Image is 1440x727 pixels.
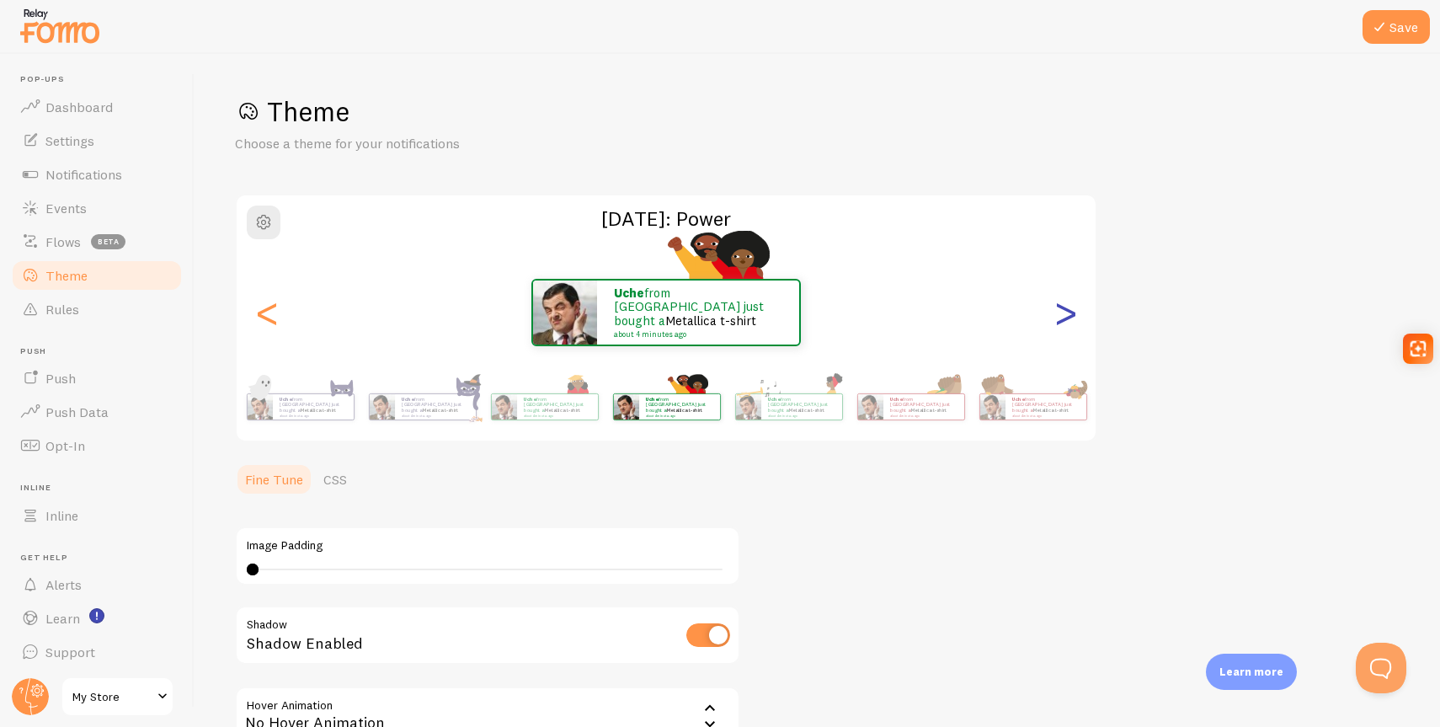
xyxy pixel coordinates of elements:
h2: [DATE]: Power [237,206,1096,232]
p: from [GEOGRAPHIC_DATA] just bought a [614,286,782,339]
strong: Uche [1012,396,1024,403]
img: Fomo [533,281,597,345]
a: Opt-In [10,429,184,462]
a: Metallica t-shirt [544,407,580,414]
p: from [GEOGRAPHIC_DATA] just bought a [402,396,469,417]
p: from [GEOGRAPHIC_DATA] just bought a [1012,396,1080,417]
p: Choose a theme for your notifications [235,134,639,153]
a: Notifications [10,158,184,191]
img: Fomo [979,394,1005,420]
a: Events [10,191,184,225]
span: Push [45,370,76,387]
a: Fine Tune [235,462,313,496]
div: Learn more [1206,654,1297,690]
small: about 4 minutes ago [524,414,589,417]
a: Metallica t-shirt [666,407,702,414]
img: Fomo [491,394,516,420]
span: Alerts [45,576,82,593]
span: Get Help [20,553,184,564]
a: My Store [61,676,174,717]
span: Flows [45,233,81,250]
a: Metallica t-shirt [910,407,947,414]
p: from [GEOGRAPHIC_DATA] just bought a [890,396,957,417]
span: Opt-In [45,437,85,454]
strong: Uche [768,396,780,403]
small: about 4 minutes ago [1012,414,1078,417]
img: Fomo [613,394,638,420]
span: Events [45,200,87,216]
img: Fomo [735,394,760,420]
span: beta [91,234,125,249]
strong: Uche [280,396,291,403]
img: Fomo [857,394,883,420]
a: Flows beta [10,225,184,259]
div: Shadow Enabled [235,606,740,667]
p: from [GEOGRAPHIC_DATA] just bought a [524,396,591,417]
p: from [GEOGRAPHIC_DATA] just bought a [646,396,713,417]
small: about 4 minutes ago [280,414,345,417]
strong: Uche [524,396,536,403]
div: Previous slide [257,252,277,373]
span: Inline [20,483,184,494]
p: from [GEOGRAPHIC_DATA] just bought a [768,396,835,417]
h1: Theme [235,94,1400,129]
a: Dashboard [10,90,184,124]
iframe: Help Scout Beacon - Open [1356,643,1406,693]
a: Inline [10,499,184,532]
span: Learn [45,610,80,627]
span: Theme [45,267,88,284]
span: Push [20,346,184,357]
small: about 4 minutes ago [614,330,777,339]
strong: Uche [890,396,902,403]
span: Notifications [45,166,122,183]
a: Metallica t-shirt [665,313,756,329]
span: Dashboard [45,99,113,115]
small: about 4 minutes ago [402,414,467,417]
small: about 4 minutes ago [646,414,712,417]
a: CSS [313,462,357,496]
small: about 4 minutes ago [768,414,834,417]
strong: Uche [402,396,413,403]
a: Alerts [10,568,184,601]
small: about 4 minutes ago [890,414,956,417]
span: My Store [72,687,152,707]
svg: <p>Watch New Feature Tutorials!</p> [89,608,104,623]
span: Push Data [45,404,109,420]
a: Support [10,635,184,669]
p: Learn more [1219,664,1283,680]
span: Settings [45,132,94,149]
img: fomo-relay-logo-orange.svg [18,4,102,47]
a: Rules [10,292,184,326]
a: Metallica t-shirt [422,407,458,414]
a: Push [10,361,184,395]
span: Support [45,644,95,660]
strong: Uche [614,285,644,301]
a: Metallica t-shirt [300,407,336,414]
span: Rules [45,301,79,318]
label: Image Padding [247,538,728,553]
span: Inline [45,507,78,524]
strong: Uche [646,396,658,403]
a: Push Data [10,395,184,429]
div: Next slide [1055,252,1075,373]
img: Fomo [247,394,272,420]
span: Pop-ups [20,74,184,85]
img: Fomo [369,394,394,420]
a: Metallica t-shirt [788,407,824,414]
a: Settings [10,124,184,158]
a: Metallica t-shirt [1032,407,1069,414]
a: Learn [10,601,184,635]
p: from [GEOGRAPHIC_DATA] just bought a [280,396,347,417]
a: Theme [10,259,184,292]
